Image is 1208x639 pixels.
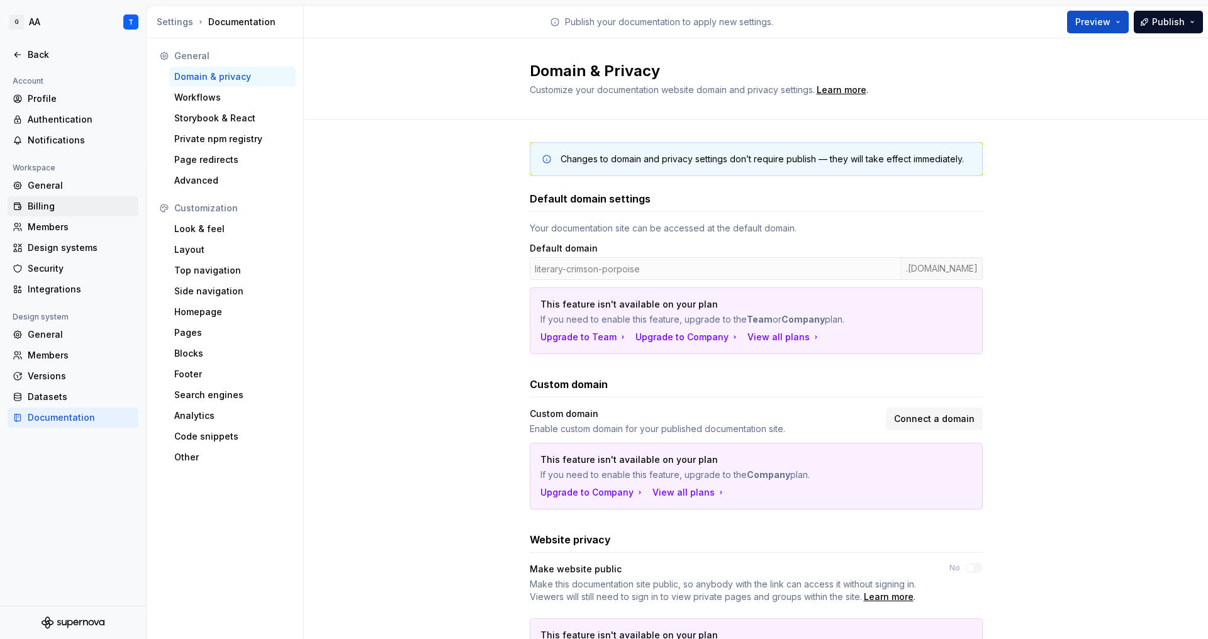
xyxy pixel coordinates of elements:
div: T [128,17,133,27]
button: Upgrade to Company [540,486,645,499]
div: Layout [174,243,291,256]
a: Datasets [8,387,138,407]
a: Profile [8,89,138,109]
div: Make website public [530,563,927,575]
div: Notifications [28,134,133,147]
div: Code snippets [174,430,291,443]
div: Page redirects [174,153,291,166]
a: Advanced [169,170,296,191]
div: Design system [8,309,74,325]
a: Learn more [817,84,866,96]
button: View all plans [747,331,821,343]
a: Page redirects [169,150,296,170]
span: Customize your documentation website domain and privacy settings. [530,84,815,95]
a: Workflows [169,87,296,108]
label: Default domain [530,242,598,255]
p: Publish your documentation to apply new settings. [565,16,773,28]
div: Members [28,349,133,362]
button: Connect a domain [886,408,983,430]
a: Billing [8,196,138,216]
div: Security [28,262,133,275]
div: Upgrade to Team [540,331,628,343]
p: This feature isn't available on your plan [540,298,884,311]
a: Versions [8,366,138,386]
span: Publish [1152,16,1185,28]
button: Settings [157,16,193,28]
div: Documentation [157,16,298,28]
svg: Supernova Logo [42,616,104,629]
div: Back [28,48,133,61]
div: Integrations [28,283,133,296]
div: Top navigation [174,264,291,277]
h2: Domain & Privacy [530,61,968,81]
strong: Company [781,314,825,325]
a: Security [8,258,138,279]
strong: Company [747,469,790,480]
div: Customization [174,202,291,214]
div: Private npm registry [174,133,291,145]
h3: Website privacy [530,532,611,547]
span: Connect a domain [894,413,975,425]
a: Members [8,217,138,237]
span: Preview [1075,16,1110,28]
div: Other [174,451,291,464]
div: Upgrade to Company [635,331,740,343]
div: AA [29,16,40,28]
div: Billing [28,200,133,213]
div: Profile [28,92,133,105]
div: Datasets [28,391,133,403]
div: Side navigation [174,285,291,297]
div: General [28,328,133,341]
button: GAAT [3,8,143,36]
a: Footer [169,364,296,384]
a: Documentation [8,408,138,428]
div: Pages [174,326,291,339]
a: Look & feel [169,219,296,239]
div: General [174,50,291,62]
a: Side navigation [169,281,296,301]
a: Members [8,345,138,365]
button: View all plans [652,486,726,499]
a: Top navigation [169,260,296,281]
h3: Custom domain [530,377,608,392]
div: Analytics [174,409,291,422]
a: Notifications [8,130,138,150]
a: Domain & privacy [169,67,296,87]
div: Your documentation site can be accessed at the default domain. [530,222,983,235]
div: Design systems [28,242,133,254]
a: Code snippets [169,426,296,447]
a: Blocks [169,343,296,364]
label: No [949,563,960,573]
div: Look & feel [174,223,291,235]
div: Domain & privacy [174,70,291,83]
div: Storybook & React [174,112,291,125]
div: Changes to domain and privacy settings don’t require publish — they will take effect immediately. [561,153,964,165]
p: If you need to enable this feature, upgrade to the plan. [540,469,884,481]
div: General [28,179,133,192]
span: Make this documentation site public, so anybody with the link can access it without signing in. V... [530,579,916,602]
div: Members [28,221,133,233]
p: If you need to enable this feature, upgrade to the or plan. [540,313,884,326]
div: Blocks [174,347,291,360]
div: Workflows [174,91,291,104]
a: Other [169,447,296,467]
span: . [530,578,927,603]
button: Publish [1134,11,1203,33]
p: This feature isn't available on your plan [540,453,884,466]
a: Learn more [864,591,914,603]
a: Search engines [169,385,296,405]
div: Versions [28,370,133,382]
strong: Team [747,314,773,325]
a: Design systems [8,238,138,258]
div: Documentation [28,411,133,424]
a: Storybook & React [169,108,296,128]
span: . [815,86,868,95]
a: General [8,325,138,345]
a: Pages [169,323,296,343]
